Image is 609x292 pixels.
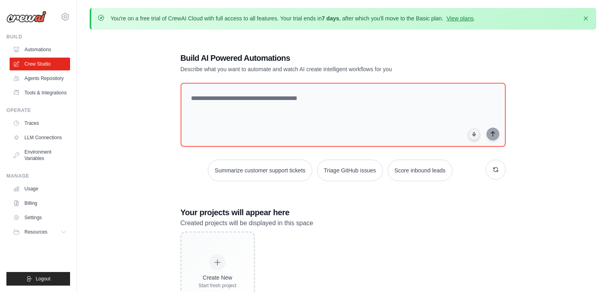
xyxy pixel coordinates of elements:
span: Resources [24,229,47,235]
a: Tools & Integrations [10,86,70,99]
a: Settings [10,211,70,224]
p: You're on a free trial of CrewAI Cloud with full access to all features. Your trial ends in , aft... [111,14,475,22]
div: Build [6,34,70,40]
a: Billing [10,197,70,210]
p: Created projects will be displayed in this space [181,218,506,228]
div: Start fresh project [199,282,237,289]
button: Summarize customer support tickets [208,160,312,181]
div: Manage [6,173,70,179]
button: Click to speak your automation idea [468,128,480,140]
a: Usage [10,182,70,195]
h3: Your projects will appear here [181,207,506,218]
a: LLM Connections [10,131,70,144]
a: Agents Repository [10,72,70,85]
button: Logout [6,272,70,286]
button: Get new suggestions [486,160,506,180]
a: Environment Variables [10,146,70,165]
p: Describe what you want to automate and watch AI create intelligent workflows for you [181,65,450,73]
button: Score inbound leads [388,160,452,181]
h1: Build AI Powered Automations [181,52,450,64]
button: Triage GitHub issues [317,160,383,181]
button: Resources [10,226,70,238]
img: Logo [6,11,46,23]
span: Logout [36,276,50,282]
a: Crew Studio [10,58,70,70]
div: Operate [6,107,70,114]
a: Traces [10,117,70,130]
a: Automations [10,43,70,56]
a: View plans [446,15,473,22]
div: Create New [199,274,237,282]
strong: 7 days [322,15,339,22]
